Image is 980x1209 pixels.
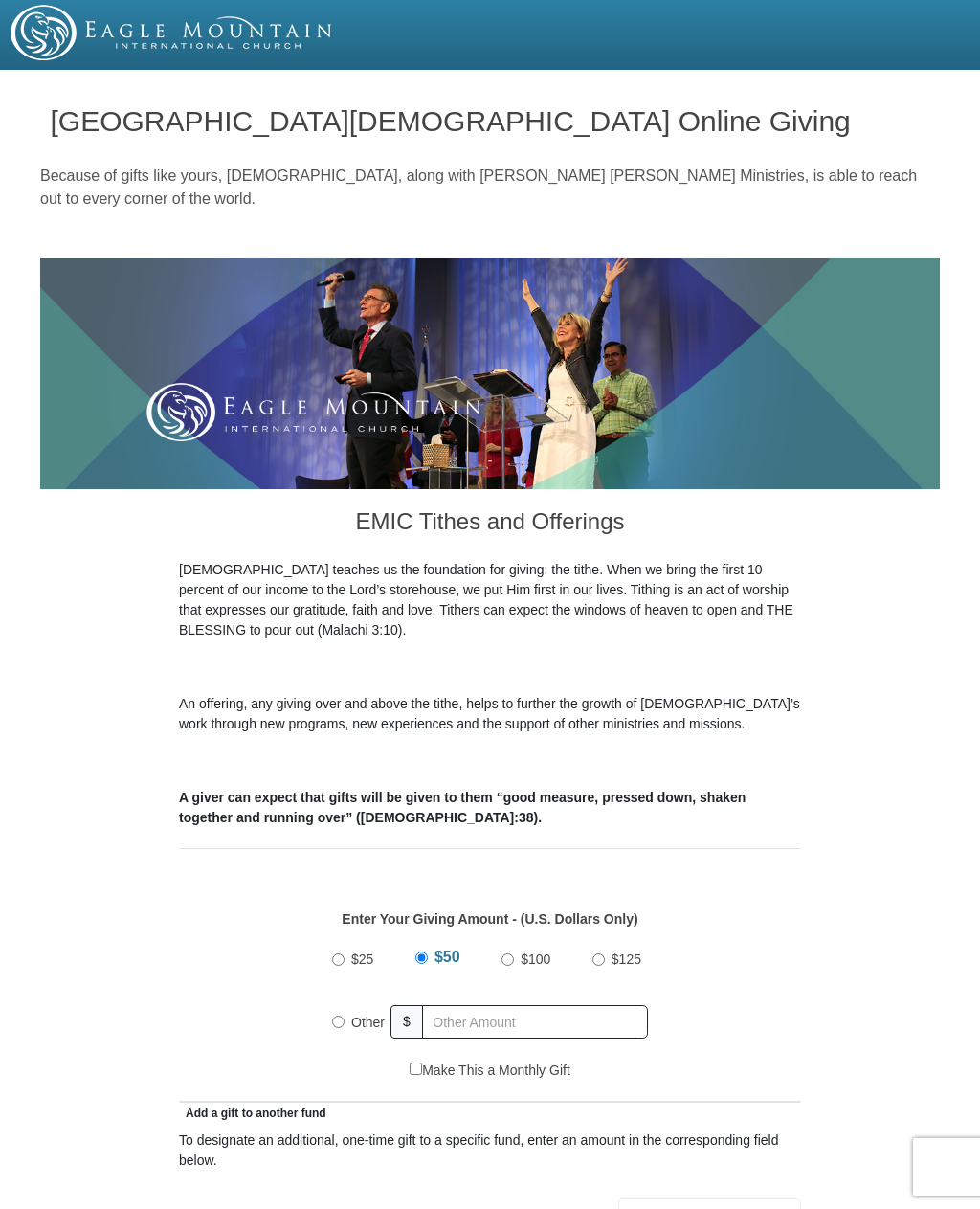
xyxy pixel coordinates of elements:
[521,952,550,967] span: $100
[179,489,801,560] h3: EMIC Tithes and Offerings
[51,105,930,137] h1: [GEOGRAPHIC_DATA][DEMOGRAPHIC_DATA] Online Giving
[179,560,801,640] p: [DEMOGRAPHIC_DATA] teaches us the foundation for giving: the tithe. When we bring the first 10 pe...
[351,1015,385,1030] span: Other
[351,952,373,967] span: $25
[179,694,801,734] p: An offering, any giving over and above the tithe, helps to further the growth of [DEMOGRAPHIC_DAT...
[422,1005,648,1039] input: Other Amount
[179,1107,326,1120] span: Add a gift to another fund
[40,165,940,211] p: Because of gifts like yours, [DEMOGRAPHIC_DATA], along with [PERSON_NAME] [PERSON_NAME] Ministrie...
[179,790,746,825] b: A giver can expect that gifts will be given to them “good measure, pressed down, shaken together ...
[342,911,637,927] strong: Enter Your Giving Amount - (U.S. Dollars Only)
[179,1131,801,1171] div: To designate an additional, one-time gift to a specific fund, enter an amount in the correspondin...
[612,952,641,967] span: $125
[434,949,460,965] span: $50
[410,1061,570,1081] label: Make This a Monthly Gift
[11,5,334,60] img: EMIC
[410,1063,422,1075] input: Make This a Monthly Gift
[390,1005,423,1039] span: $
